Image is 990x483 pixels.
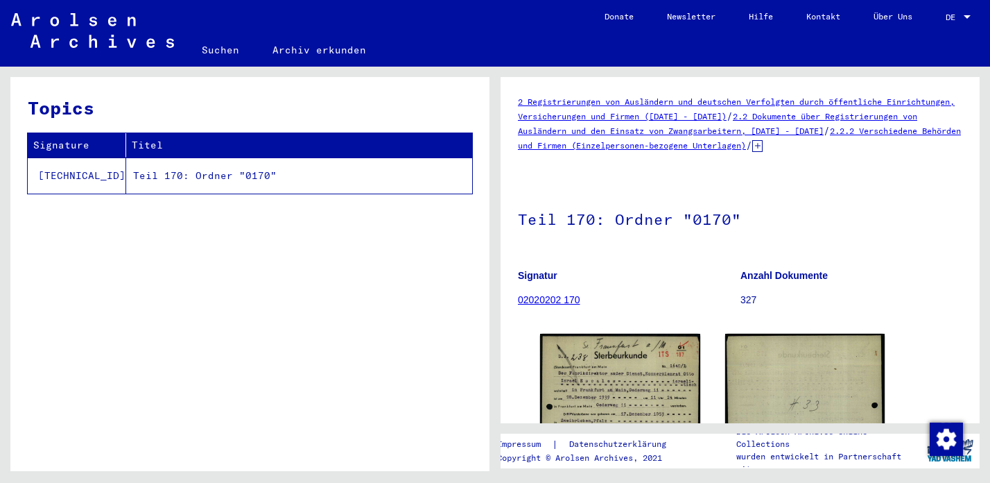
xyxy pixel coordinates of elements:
[256,33,383,67] a: Archiv erkunden
[736,425,920,450] p: Die Arolsen Archives Online-Collections
[740,293,962,307] p: 327
[126,133,472,158] th: Titel
[946,12,961,22] span: DE
[497,437,683,452] div: |
[558,437,683,452] a: Datenschutzerklärung
[126,158,472,194] td: Teil 170: Ordner "0170"
[746,139,752,151] span: /
[736,450,920,475] p: wurden entwickelt in Partnerschaft mit
[28,94,471,121] h3: Topics
[518,96,955,121] a: 2 Registrierungen von Ausländern und deutschen Verfolgten durch öffentliche Einrichtungen, Versic...
[930,423,963,456] img: Zustimmung ändern
[518,187,962,248] h1: Teil 170: Ordner "0170"
[185,33,256,67] a: Suchen
[497,437,552,452] a: Impressum
[28,158,126,194] td: [TECHNICAL_ID]
[727,110,733,122] span: /
[518,270,557,281] b: Signatur
[11,13,174,48] img: Arolsen_neg.svg
[824,124,830,137] span: /
[924,433,976,468] img: yv_logo.png
[518,294,580,305] a: 02020202 170
[28,133,126,158] th: Signature
[497,452,683,464] p: Copyright © Arolsen Archives, 2021
[740,270,828,281] b: Anzahl Dokumente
